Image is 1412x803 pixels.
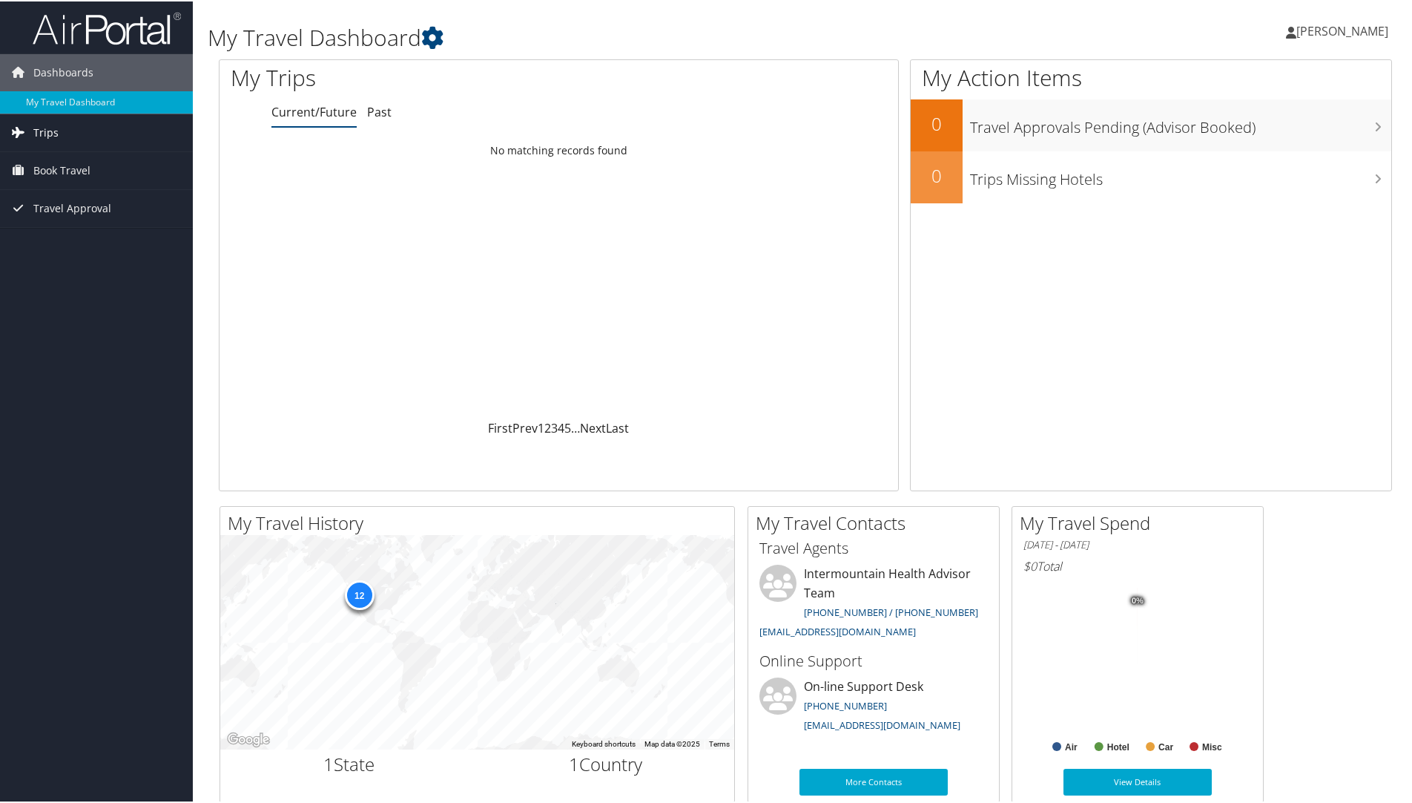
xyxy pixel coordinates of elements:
[970,108,1391,137] h3: Travel Approvals Pending (Advisor Booked)
[804,698,887,711] a: [PHONE_NUMBER]
[970,160,1391,189] h3: Trips Missing Hotels
[1065,741,1078,751] text: Air
[33,53,93,90] span: Dashboards
[1132,595,1144,604] tspan: 0%
[228,509,734,534] h2: My Travel History
[512,419,538,435] a: Prev
[569,750,579,775] span: 1
[911,150,1391,202] a: 0Trips Missing Hotels
[367,102,392,119] a: Past
[911,110,963,135] h2: 0
[752,676,995,737] li: On-line Support Desk
[488,419,512,435] a: First
[572,738,636,748] button: Keyboard shortcuts
[538,419,544,435] a: 1
[759,649,988,670] h3: Online Support
[220,136,898,163] td: No matching records found
[231,61,604,92] h1: My Trips
[1023,557,1252,573] h6: Total
[606,419,629,435] a: Last
[1296,22,1388,38] span: [PERSON_NAME]
[580,419,606,435] a: Next
[756,509,999,534] h2: My Travel Contacts
[489,750,724,776] h2: Country
[224,729,273,748] a: Open this area in Google Maps (opens a new window)
[911,98,1391,150] a: 0Travel Approvals Pending (Advisor Booked)
[1023,537,1252,551] h6: [DATE] - [DATE]
[1286,7,1403,52] a: [PERSON_NAME]
[344,579,374,609] div: 12
[1158,741,1173,751] text: Car
[1202,741,1222,751] text: Misc
[33,10,181,45] img: airportal-logo.png
[804,604,978,617] a: [PHONE_NUMBER] / [PHONE_NUMBER]
[33,113,59,150] span: Trips
[33,151,90,188] span: Book Travel
[231,750,466,776] h2: State
[571,419,580,435] span: …
[799,767,948,794] a: More Contacts
[224,729,273,748] img: Google
[752,563,995,643] li: Intermountain Health Advisor Team
[644,738,700,747] span: Map data ©2025
[759,537,988,557] h3: Travel Agents
[911,162,963,187] h2: 0
[1023,557,1037,573] span: $0
[911,61,1391,92] h1: My Action Items
[551,419,558,435] a: 3
[1063,767,1212,794] a: View Details
[558,419,564,435] a: 4
[709,738,730,747] a: Terms (opens in new tab)
[759,623,916,637] a: [EMAIL_ADDRESS][DOMAIN_NAME]
[323,750,334,775] span: 1
[544,419,551,435] a: 2
[208,21,1005,52] h1: My Travel Dashboard
[1020,509,1263,534] h2: My Travel Spend
[33,189,111,226] span: Travel Approval
[804,717,960,730] a: [EMAIL_ADDRESS][DOMAIN_NAME]
[1107,741,1129,751] text: Hotel
[564,419,571,435] a: 5
[271,102,357,119] a: Current/Future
